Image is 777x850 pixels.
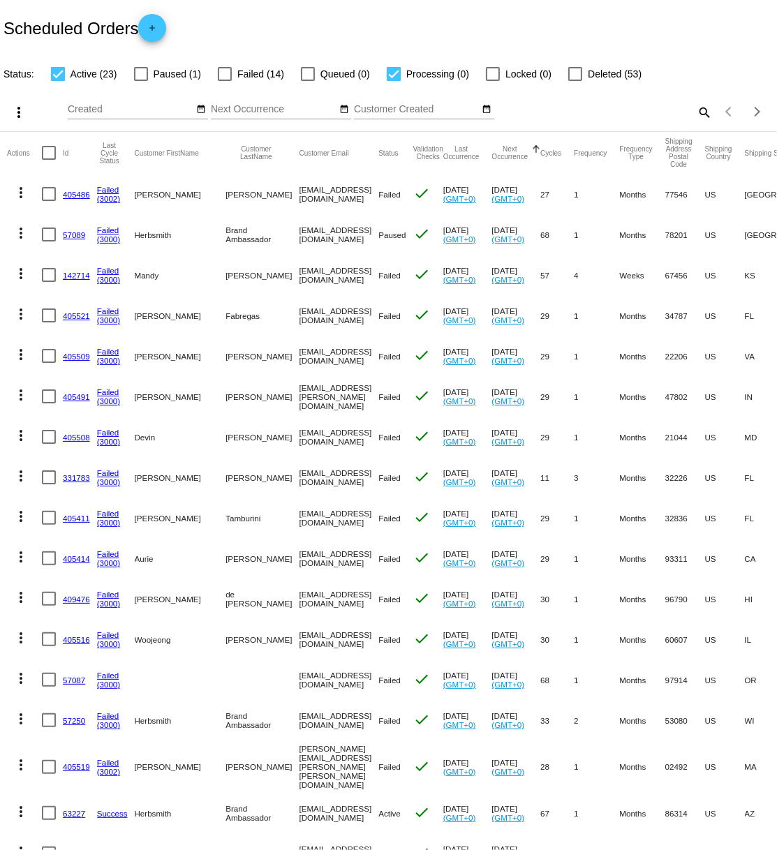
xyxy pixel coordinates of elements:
[11,104,28,121] mat-icon: more_vert
[540,659,574,700] mat-cell: 68
[225,457,299,498] mat-cell: [PERSON_NAME]
[63,554,90,563] a: 405414
[378,230,406,239] span: Paused
[63,433,90,442] a: 405508
[443,255,492,295] mat-cell: [DATE]
[619,295,665,336] mat-cell: Months
[135,579,226,619] mat-cell: [PERSON_NAME]
[574,793,619,833] mat-cell: 1
[3,14,166,42] h2: Scheduled Orders
[443,234,476,244] a: (GMT+0)
[540,149,561,157] button: Change sorting for Cycles
[492,538,541,579] mat-cell: [DATE]
[665,700,705,740] mat-cell: 53080
[97,711,119,720] a: Failed
[540,740,574,793] mat-cell: 28
[492,720,525,729] a: (GMT+0)
[443,214,492,255] mat-cell: [DATE]
[619,579,665,619] mat-cell: Months
[443,145,480,161] button: Change sorting for LastOccurrenceUtc
[63,190,90,199] a: 405486
[574,498,619,538] mat-cell: 1
[540,619,574,659] mat-cell: 30
[705,659,745,700] mat-cell: US
[705,740,745,793] mat-cell: US
[443,376,492,417] mat-cell: [DATE]
[97,437,121,446] a: (3000)
[13,589,29,606] mat-icon: more_vert
[299,498,379,538] mat-cell: [EMAIL_ADDRESS][DOMAIN_NAME]
[154,66,201,82] span: Paused (1)
[443,720,476,729] a: (GMT+0)
[705,538,745,579] mat-cell: US
[225,498,299,538] mat-cell: Tamburini
[63,676,85,685] a: 57087
[705,793,745,833] mat-cell: US
[13,387,29,403] mat-icon: more_vert
[97,549,119,558] a: Failed
[68,104,193,115] input: Created
[492,659,541,700] mat-cell: [DATE]
[492,813,525,822] a: (GMT+0)
[225,579,299,619] mat-cell: de [PERSON_NAME]
[299,214,379,255] mat-cell: [EMAIL_ADDRESS][DOMAIN_NAME]
[574,538,619,579] mat-cell: 1
[443,417,492,457] mat-cell: [DATE]
[443,793,492,833] mat-cell: [DATE]
[135,376,226,417] mat-cell: [PERSON_NAME]
[619,145,652,161] button: Change sorting for FrequencyType
[7,132,42,174] mat-header-cell: Actions
[492,437,525,446] a: (GMT+0)
[540,174,574,214] mat-cell: 27
[225,538,299,579] mat-cell: [PERSON_NAME]
[492,767,525,776] a: (GMT+0)
[63,762,90,771] a: 405519
[705,255,745,295] mat-cell: US
[492,315,525,325] a: (GMT+0)
[705,579,745,619] mat-cell: US
[443,680,476,689] a: (GMT+0)
[619,214,665,255] mat-cell: Months
[540,700,574,740] mat-cell: 33
[225,145,286,161] button: Change sorting for CustomerLastName
[540,336,574,376] mat-cell: 29
[443,174,492,214] mat-cell: [DATE]
[588,66,642,82] span: Deleted (53)
[354,104,480,115] input: Customer Created
[63,595,90,604] a: 409476
[705,214,745,255] mat-cell: US
[705,295,745,336] mat-cell: US
[443,579,492,619] mat-cell: [DATE]
[619,619,665,659] mat-cell: Months
[492,255,541,295] mat-cell: [DATE]
[443,437,476,446] a: (GMT+0)
[97,356,121,365] a: (3000)
[63,392,90,401] a: 405491
[705,417,745,457] mat-cell: US
[540,417,574,457] mat-cell: 29
[299,659,379,700] mat-cell: [EMAIL_ADDRESS][DOMAIN_NAME]
[13,803,29,820] mat-icon: more_vert
[696,101,713,123] mat-icon: search
[540,538,574,579] mat-cell: 29
[97,477,121,486] a: (3000)
[492,619,541,659] mat-cell: [DATE]
[63,230,85,239] a: 57089
[705,498,745,538] mat-cell: US
[135,295,226,336] mat-cell: [PERSON_NAME]
[619,740,665,793] mat-cell: Months
[492,295,541,336] mat-cell: [DATE]
[443,315,476,325] a: (GMT+0)
[225,336,299,376] mat-cell: [PERSON_NAME]
[540,457,574,498] mat-cell: 11
[492,700,541,740] mat-cell: [DATE]
[619,700,665,740] mat-cell: Months
[97,194,121,203] a: (3002)
[492,214,541,255] mat-cell: [DATE]
[665,619,705,659] mat-cell: 60607
[492,498,541,538] mat-cell: [DATE]
[705,376,745,417] mat-cell: US
[225,700,299,740] mat-cell: Brand Ambassador
[135,498,226,538] mat-cell: [PERSON_NAME]
[135,174,226,214] mat-cell: [PERSON_NAME]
